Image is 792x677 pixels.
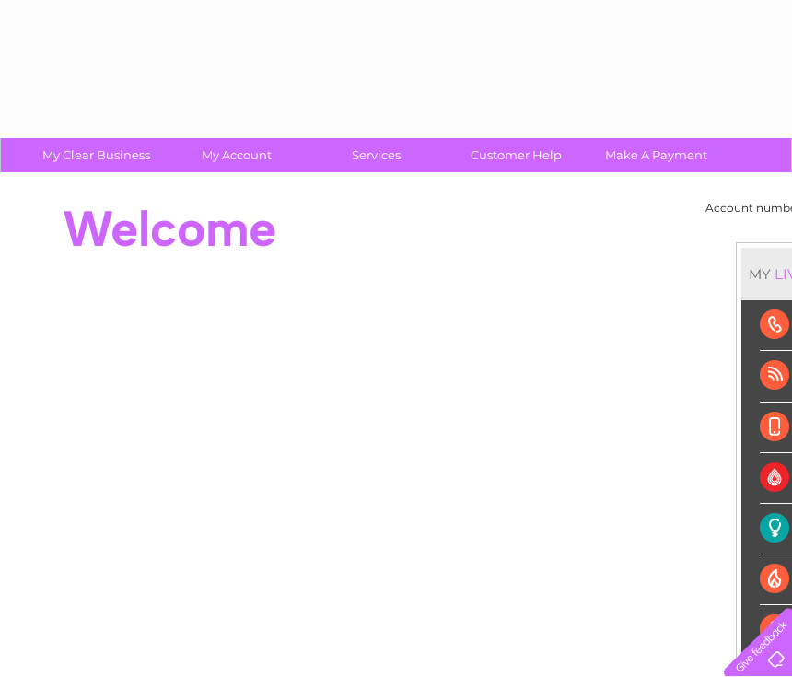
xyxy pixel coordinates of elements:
[300,138,452,172] a: Services
[440,138,592,172] a: Customer Help
[160,138,312,172] a: My Account
[20,138,172,172] a: My Clear Business
[580,138,732,172] a: Make A Payment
